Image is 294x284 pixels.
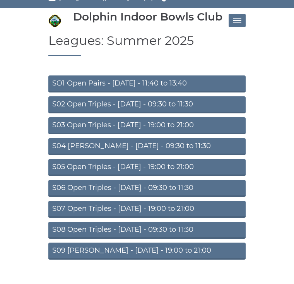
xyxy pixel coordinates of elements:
[48,76,246,93] a: SO1 Open Pairs - [DATE] - 11:40 to 13:40
[48,97,246,114] a: S02 Open Triples - [DATE] - 09:30 to 11:30
[48,15,61,27] img: Dolphin Indoor Bowls Club
[48,159,246,176] a: S05 Open Triples - [DATE] - 19:00 to 21:00
[48,180,246,197] a: S06 Open Triples - [DATE] - 09:30 to 11:30
[48,34,246,56] h1: Leagues: Summer 2025
[48,222,246,239] a: S08 Open Triples - [DATE] - 09:30 to 11:30
[73,11,222,23] div: Dolphin Indoor Bowls Club
[48,201,246,218] a: S07 Open Triples - [DATE] - 19:00 to 21:00
[48,118,246,135] a: S03 Open Triples - [DATE] - 19:00 to 21:00
[48,139,246,156] a: S04 [PERSON_NAME] - [DATE] - 09:30 to 11:30
[229,14,246,27] button: Toggle navigation
[48,243,246,260] a: S09 [PERSON_NAME] - [DATE] - 19:00 to 21:00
